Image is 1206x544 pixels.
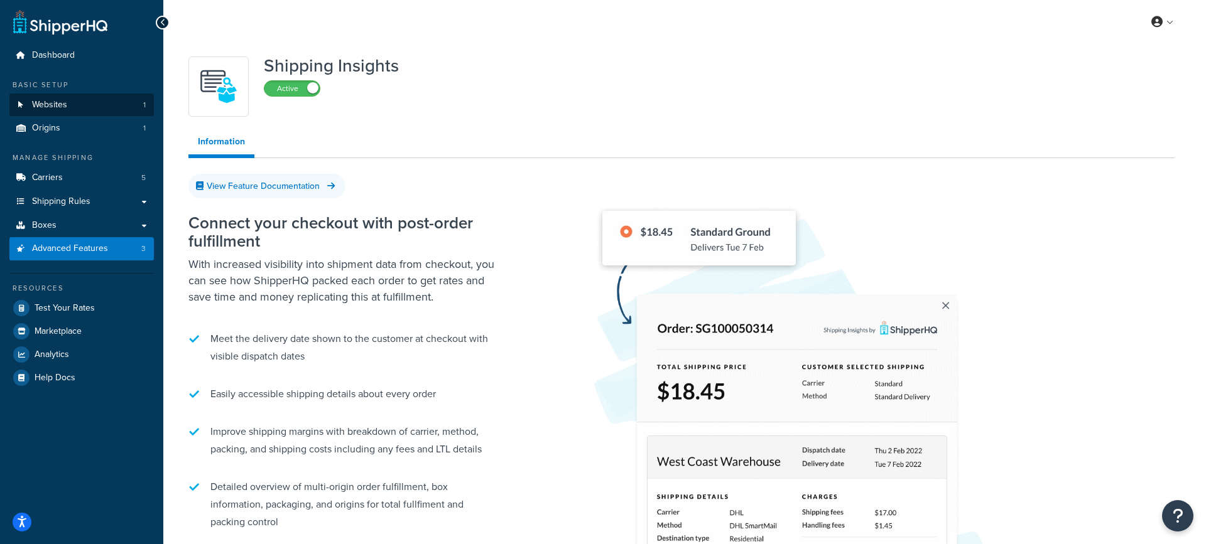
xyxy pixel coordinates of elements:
span: 3 [141,243,146,254]
a: Information [188,129,254,158]
span: Help Docs [35,373,75,383]
a: Boxes [9,214,154,237]
span: Carriers [32,173,63,183]
a: View Feature Documentation [188,174,345,198]
span: Origins [32,123,60,134]
li: Origins [9,117,154,140]
a: Shipping Rules [9,190,154,213]
h1: Shipping Insights [264,56,399,75]
p: With increased visibility into shipment data from checkout, you can see how ShipperHQ packed each... [188,256,503,305]
li: Carriers [9,166,154,189]
button: Open Resource Center [1162,500,1193,531]
span: Dashboard [32,50,75,61]
li: Easily accessible shipping details about every order [188,379,503,409]
span: Marketplace [35,326,82,337]
h2: Connect your checkout with post-order fulfillment [188,214,503,250]
img: Acw9rhKYsOEjAAAAAElFTkSuQmCC [197,65,241,109]
label: Active [264,81,320,96]
div: Manage Shipping [9,152,154,163]
span: 1 [143,100,146,110]
li: Websites [9,93,154,117]
span: Advanced Features [32,243,108,254]
li: Improve shipping margins with breakdown of carrier, method, packing, and shipping costs including... [188,417,503,464]
a: Dashboard [9,44,154,67]
div: Resources [9,283,154,294]
li: Meet the delivery date shown to the customer at checkout with visible dispatch dates [188,324,503,371]
a: Origins1 [9,117,154,140]
a: Analytics [9,343,154,366]
a: Advanced Features3 [9,237,154,260]
span: Analytics [35,349,69,360]
span: Boxes [32,220,57,231]
span: Websites [32,100,67,110]
li: Detailed overview of multi-origin order fulfillment, box information, packaging, and origins for ... [188,472,503,537]
div: Basic Setup [9,80,154,90]
a: Test Your Rates [9,297,154,319]
li: Advanced Features [9,237,154,260]
a: Help Docs [9,366,154,389]
span: Test Your Rates [35,303,95,314]
a: Marketplace [9,320,154,343]
span: Shipping Rules [32,196,90,207]
span: 5 [141,173,146,183]
span: 1 [143,123,146,134]
a: Websites1 [9,93,154,117]
a: Carriers5 [9,166,154,189]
